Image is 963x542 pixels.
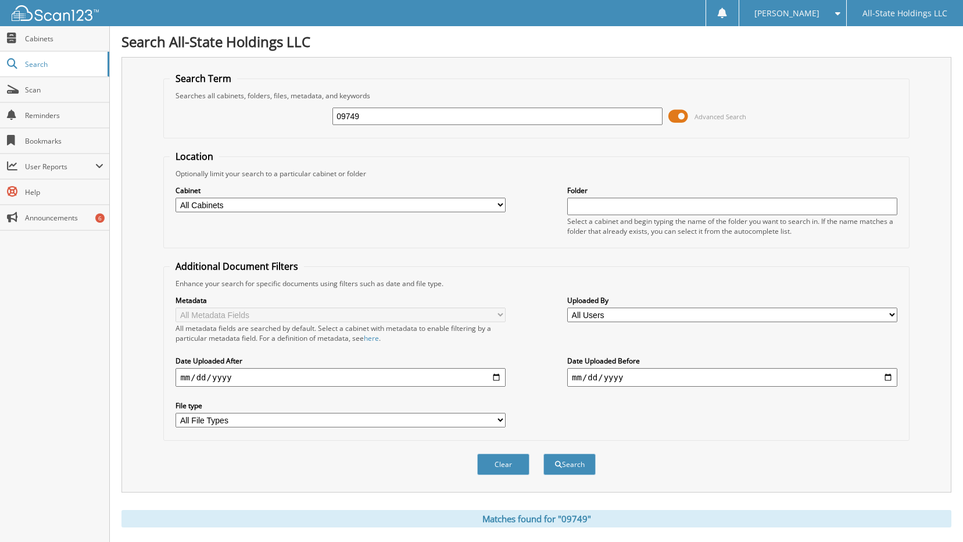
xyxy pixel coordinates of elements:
[176,401,506,411] label: File type
[754,10,819,17] span: [PERSON_NAME]
[694,112,746,121] span: Advanced Search
[176,323,506,343] div: All metadata fields are searched by default. Select a cabinet with metadata to enable filtering b...
[543,454,596,475] button: Search
[25,162,95,172] span: User Reports
[95,213,105,223] div: 6
[170,72,237,85] legend: Search Term
[170,150,219,163] legend: Location
[567,216,897,236] div: Select a cabinet and begin typing the name of the folder you want to search in. If the name match...
[25,213,103,223] span: Announcements
[567,186,897,195] label: Folder
[25,34,103,44] span: Cabinets
[170,279,903,288] div: Enhance your search for specific documents using filters such as date and file type.
[121,510,951,527] div: Matches found for "09749"
[176,295,506,305] label: Metadata
[567,295,897,305] label: Uploaded By
[170,169,903,179] div: Optionally limit your search to a particular cabinet or folder
[25,187,103,197] span: Help
[364,333,379,343] a: here
[121,32,951,51] h1: Search All-State Holdings LLC
[176,356,506,366] label: Date Uploaded After
[176,186,506,195] label: Cabinet
[12,5,99,21] img: scan123-logo-white.svg
[477,454,529,475] button: Clear
[25,110,103,120] span: Reminders
[25,59,102,69] span: Search
[25,85,103,95] span: Scan
[170,91,903,101] div: Searches all cabinets, folders, files, metadata, and keywords
[862,10,947,17] span: All-State Holdings LLC
[567,356,897,366] label: Date Uploaded Before
[176,368,506,387] input: start
[170,260,304,273] legend: Additional Document Filters
[25,136,103,146] span: Bookmarks
[567,368,897,387] input: end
